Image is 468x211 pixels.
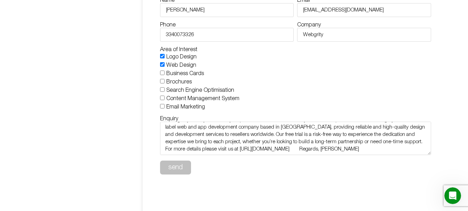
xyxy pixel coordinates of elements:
label: Brochures [166,80,192,84]
label: Content Management System [166,96,239,101]
label: Web Design [166,63,196,68]
label: Enquiry [160,116,178,122]
label: Business Cards [166,71,204,76]
label: Logo Design [166,55,197,59]
button: send [160,161,191,175]
iframe: Intercom live chat [444,187,461,204]
label: Phone [160,22,176,28]
label: Company [297,22,321,28]
label: Area of Interest [160,47,197,52]
label: Search Engine Optimisation [166,88,234,93]
span: send [168,164,183,171]
label: Email Marketing [166,105,205,109]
